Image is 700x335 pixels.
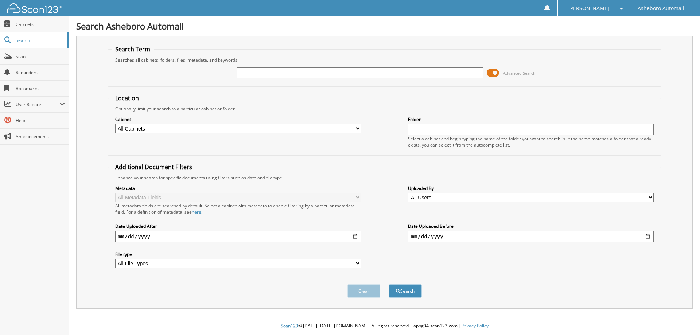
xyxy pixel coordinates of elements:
span: Asheboro Automall [638,6,684,11]
span: Scan123 [281,323,298,329]
label: Date Uploaded Before [408,223,654,229]
button: Search [389,284,422,298]
span: Reminders [16,69,65,75]
label: Date Uploaded After [115,223,361,229]
div: All metadata fields are searched by default. Select a cabinet with metadata to enable filtering b... [115,203,361,215]
div: Searches all cabinets, folders, files, metadata, and keywords [112,57,658,63]
span: Search [16,37,64,43]
legend: Location [112,94,143,102]
legend: Additional Document Filters [112,163,196,171]
span: Help [16,117,65,124]
div: © [DATE]-[DATE] [DOMAIN_NAME]. All rights reserved | appg04-scan123-com | [69,317,700,335]
span: Advanced Search [503,70,536,76]
span: Bookmarks [16,85,65,91]
input: end [408,231,654,242]
button: Clear [347,284,380,298]
div: Select a cabinet and begin typing the name of the folder you want to search in. If the name match... [408,136,654,148]
a: here [192,209,201,215]
span: Scan [16,53,65,59]
span: Announcements [16,133,65,140]
span: Cabinets [16,21,65,27]
img: scan123-logo-white.svg [7,3,62,13]
label: Metadata [115,185,361,191]
label: Cabinet [115,116,361,122]
legend: Search Term [112,45,154,53]
span: [PERSON_NAME] [568,6,609,11]
div: Optionally limit your search to a particular cabinet or folder [112,106,658,112]
div: Enhance your search for specific documents using filters such as date and file type. [112,175,658,181]
input: start [115,231,361,242]
h1: Search Asheboro Automall [76,20,693,32]
label: Folder [408,116,654,122]
label: File type [115,251,361,257]
label: Uploaded By [408,185,654,191]
span: User Reports [16,101,60,108]
a: Privacy Policy [461,323,489,329]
